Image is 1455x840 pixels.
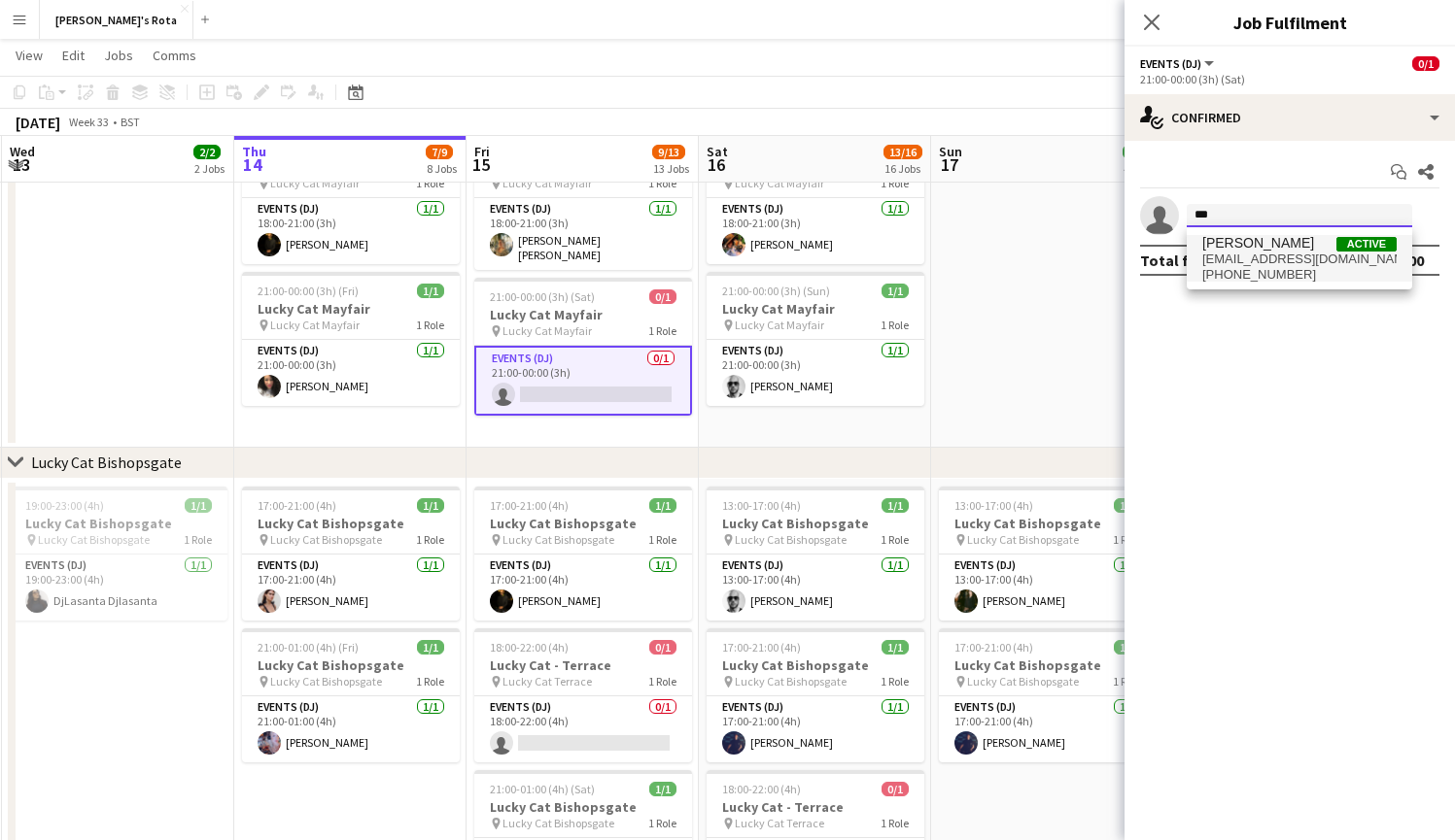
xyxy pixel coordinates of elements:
div: BST [121,115,140,129]
span: 17:00-21:00 (4h) [490,498,569,513]
span: 0/1 [649,289,676,304]
a: Edit [54,43,92,68]
app-job-card: 17:00-21:00 (4h)1/1Lucky Cat Bishopsgate Lucky Cat Bishopsgate1 RoleEvents (DJ)1/117:00-21:00 (4h... [474,487,692,621]
span: 1/1 [649,498,676,513]
span: Lucky Cat Mayfair [735,176,824,190]
span: 1 Role [648,176,676,190]
span: Sun [939,143,962,160]
span: 1 Role [881,816,909,830]
span: Thu [242,143,266,160]
span: 1 Role [648,674,676,689]
span: Lucky Cat Bishopsgate [735,674,847,689]
span: 1 Role [648,323,676,338]
app-card-role: Events (DJ)1/121:00-00:00 (3h)[PERSON_NAME] [242,340,460,406]
span: Lucky Cat Mayfair [270,318,360,332]
app-job-card: 13:00-17:00 (4h)1/1Lucky Cat Bishopsgate Lucky Cat Bishopsgate1 RoleEvents (DJ)1/113:00-17:00 (4h... [939,487,1157,621]
a: Jobs [96,43,141,68]
span: Active [1336,237,1397,252]
h3: Lucky Cat Bishopsgate [939,515,1157,532]
app-card-role: Events (DJ)1/117:00-21:00 (4h)[PERSON_NAME] [474,554,692,621]
h3: Job Fulfilment [1125,10,1455,35]
h3: Lucky Cat - Terrace [474,656,692,674]
div: 4 Jobs [1124,161,1154,176]
span: 4/4 [1123,145,1150,159]
span: 13/16 [883,145,922,159]
button: [PERSON_NAME]'s Rota [40,1,193,39]
app-job-card: 18:00-22:00 (4h)0/1Lucky Cat - Terrace Lucky Cat Terrace1 RoleEvents (DJ)0/118:00-22:00 (4h) [474,628,692,762]
span: 18:00-22:00 (4h) [490,640,569,655]
app-card-role: Events (DJ)1/113:00-17:00 (4h)[PERSON_NAME] [707,554,924,621]
span: 1 Role [648,816,676,830]
span: Week 33 [64,115,113,129]
h3: Lucky Cat Mayfair [242,300,460,318]
app-card-role: Events (DJ)1/121:00-01:00 (4h)[PERSON_NAME] [242,696,460,762]
span: Lucky Cat Bishopsgate [270,674,382,689]
app-card-role: Events (DJ)1/113:00-17:00 (4h)[PERSON_NAME] [939,554,1157,621]
span: 21:00-00:00 (3h) (Sun) [722,284,830,298]
span: Comms [153,47,196,64]
app-card-role: Events (DJ)0/121:00-00:00 (3h) [474,346,692,416]
span: 0/1 [649,640,676,655]
span: View [16,47,43,64]
span: 1/1 [882,284,909,298]
span: Fri [474,143,490,160]
span: 15 [471,153,490,176]
app-job-card: 17:00-21:00 (4h)1/1Lucky Cat Bishopsgate Lucky Cat Bishopsgate1 RoleEvents (DJ)1/117:00-21:00 (4h... [707,628,924,762]
span: 1 Role [1113,532,1141,547]
span: 21:00-01:00 (4h) (Sat) [490,782,595,796]
span: 17:00-21:00 (4h) [722,640,801,655]
app-job-card: 21:00-00:00 (3h) (Sun)1/1Lucky Cat Mayfair Lucky Cat Mayfair1 RoleEvents (DJ)1/121:00-00:00 (3h)[... [707,272,924,406]
span: Events (DJ) [1140,56,1201,71]
span: Sat [707,143,728,160]
a: Comms [145,43,204,68]
div: 16 Jobs [884,161,921,176]
div: 18:00-21:00 (3h)1/1Lucky Cat Mayfair Lucky Cat Mayfair1 RoleEvents (DJ)1/118:00-21:00 (3h)[PERSON... [707,130,924,264]
span: 1 Role [881,176,909,190]
span: Lucky Cat Terrace [502,674,592,689]
span: 16 [704,153,728,176]
span: 1 Role [881,532,909,547]
h3: Lucky Cat - Terrace [707,798,924,816]
h3: Lucky Cat Bishopsgate [10,515,227,532]
span: Edit [62,47,85,64]
div: Confirmed [1125,94,1455,141]
span: 1/1 [185,498,212,513]
span: 17:00-21:00 (4h) [954,640,1033,655]
span: 1 Role [416,532,444,547]
app-card-role: Events (DJ)0/118:00-22:00 (4h) [474,696,692,762]
span: Lucky Cat Mayfair [735,318,824,332]
span: 21:00-00:00 (3h) (Sat) [490,289,595,304]
app-job-card: 18:00-21:00 (3h)1/1Lucky Cat Mayfair Lucky Cat Mayfair1 RoleEvents (DJ)1/118:00-21:00 (3h)[PERSON... [474,130,692,270]
span: 13:00-17:00 (4h) [954,498,1033,513]
span: 1/1 [1114,640,1141,655]
div: 13 Jobs [653,161,689,176]
span: 1 Role [416,674,444,689]
h3: Lucky Cat Mayfair [707,300,924,318]
app-job-card: 18:00-21:00 (3h)1/1Lucky Cat Mayfair Lucky Cat Mayfair1 RoleEvents (DJ)1/118:00-21:00 (3h)[PERSON... [242,130,460,264]
div: 2 Jobs [194,161,225,176]
app-job-card: 13:00-17:00 (4h)1/1Lucky Cat Bishopsgate Lucky Cat Bishopsgate1 RoleEvents (DJ)1/113:00-17:00 (4h... [707,487,924,621]
h3: Lucky Cat Bishopsgate [939,656,1157,674]
span: 13:00-17:00 (4h) [722,498,801,513]
div: 19:00-23:00 (4h)1/1Lucky Cat Bishopsgate Lucky Cat Bishopsgate1 RoleEvents (DJ)1/119:00-23:00 (4h... [10,487,227,621]
span: 1 Role [416,318,444,332]
div: [DATE] [16,113,60,132]
button: Events (DJ) [1140,56,1217,71]
app-card-role: Events (DJ)1/117:00-21:00 (4h)[PERSON_NAME] [707,696,924,762]
div: 21:00-00:00 (3h) (Sat) [1140,72,1439,86]
span: 21:00-01:00 (4h) (Fri) [258,640,359,655]
app-job-card: 17:00-21:00 (4h)1/1Lucky Cat Bishopsgate Lucky Cat Bishopsgate1 RoleEvents (DJ)1/117:00-21:00 (4h... [939,628,1157,762]
a: View [8,43,51,68]
span: 1 Role [1113,674,1141,689]
span: 19:00-23:00 (4h) [25,498,104,513]
span: 1 Role [184,532,212,547]
h3: Lucky Cat Bishopsgate [707,656,924,674]
span: 17 [936,153,962,176]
